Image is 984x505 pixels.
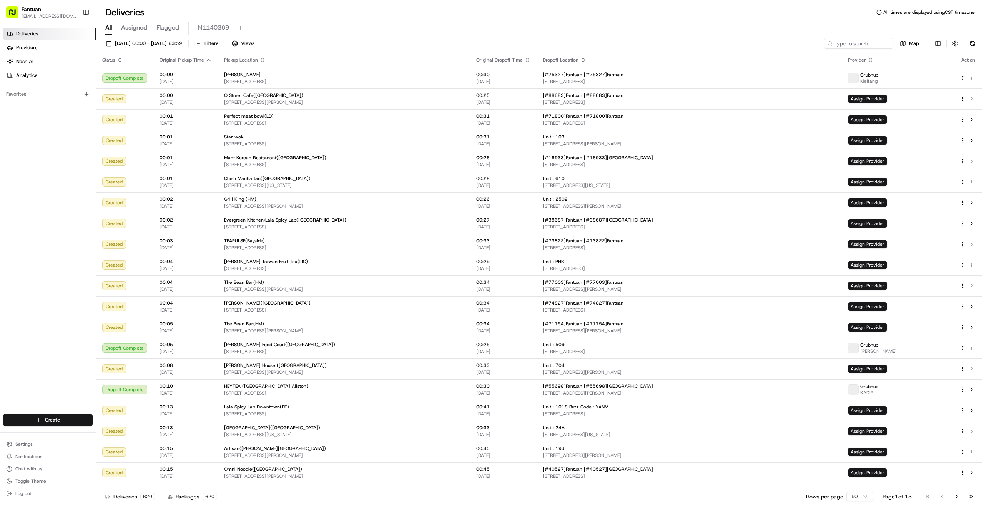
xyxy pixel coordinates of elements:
span: [DATE] [160,224,212,230]
span: [STREET_ADDRESS][PERSON_NAME] [224,473,464,479]
span: 00:13 [160,404,212,410]
span: [DATE] [476,265,530,272]
span: Assign Provider [848,468,887,477]
span: [GEOGRAPHIC_DATA]([GEOGRAPHIC_DATA]) [224,425,320,431]
span: [DATE] [476,473,530,479]
span: [STREET_ADDRESS][PERSON_NAME] [543,369,836,375]
button: Views [228,38,258,49]
span: Flagged [156,23,179,32]
span: CheLi Manhattan([GEOGRAPHIC_DATA]) [224,175,311,182]
span: Assign Provider [848,157,887,165]
span: Assign Provider [848,427,887,435]
button: Fantuan [22,5,41,13]
div: Favorites [3,88,93,100]
span: [STREET_ADDRESS][PERSON_NAME] [543,141,836,147]
span: [DATE] [476,286,530,292]
span: Evergreen Kitchen•Lala Spicy Lab([GEOGRAPHIC_DATA]) [224,217,346,223]
span: [#77003]Fantuan [#77003]Fantuan [543,279,623,285]
span: Unit : 19d [543,445,564,452]
span: Create [45,417,60,423]
span: [DATE] [476,162,530,168]
span: Assigned [121,23,147,32]
span: Views [241,40,254,47]
span: [STREET_ADDRESS] [224,245,464,251]
span: Status [102,57,115,63]
span: Grubhub [860,342,878,348]
span: Grill King (HM) [224,196,256,202]
span: Analytics [16,72,37,79]
div: Page 1 of 13 [883,493,912,500]
span: 00:34 [476,279,530,285]
span: [STREET_ADDRESS][PERSON_NAME] [543,328,836,334]
span: [DATE] [160,245,212,251]
span: 00:05 [160,321,212,327]
span: 00:45 [476,445,530,452]
span: Grubhub [860,72,878,78]
span: [STREET_ADDRESS] [224,78,464,85]
span: [STREET_ADDRESS] [543,120,836,126]
button: Settings [3,439,93,450]
button: Log out [3,488,93,499]
span: Omni Noodle([GEOGRAPHIC_DATA]) [224,466,302,472]
div: 620 [203,493,217,500]
span: 00:02 [160,217,212,223]
span: Lala Spicy Lab Downtown(DT) [224,404,289,410]
span: [DATE] [160,78,212,85]
div: 620 [140,493,155,500]
span: 00:25 [476,92,530,98]
span: [DATE] [160,307,212,313]
button: Notifications [3,451,93,462]
span: [STREET_ADDRESS] [543,348,836,355]
span: 00:04 [160,279,212,285]
span: [DATE] [476,141,530,147]
span: The Bean Bar(HM) [224,279,264,285]
span: [#73822]Fantuan [#73822]Fantuan [543,238,623,244]
div: Action [960,57,976,63]
button: Filters [192,38,222,49]
span: Assign Provider [848,115,887,124]
span: 00:13 [160,425,212,431]
span: [DATE] [160,348,212,355]
span: Notifications [15,453,42,460]
span: [STREET_ADDRESS][US_STATE] [224,432,464,438]
span: All times are displayed using CST timezone [883,9,975,15]
span: Unit : 610 [543,175,565,182]
a: Providers [3,42,96,54]
span: 00:15 [160,466,212,472]
span: Unit : PHB [543,258,564,265]
span: [STREET_ADDRESS][PERSON_NAME] [224,452,464,458]
span: 00:34 [476,300,530,306]
span: 00:33 [476,425,530,431]
span: Assign Provider [848,448,887,456]
span: [DATE] [160,120,212,126]
span: [DATE] [160,99,212,105]
span: 00:02 [160,196,212,202]
div: Deliveries [105,493,155,500]
span: 00:43 [476,487,530,493]
span: Unit : 103 [543,134,565,140]
span: Unit : 2502 [543,196,568,202]
span: Assign Provider [848,302,887,311]
span: The Bean Bar(HM) [224,321,264,327]
span: Assign Provider [848,365,887,373]
span: HEYTEA ([GEOGRAPHIC_DATA] Allston) [224,383,308,389]
span: [STREET_ADDRESS] [224,348,464,355]
span: [DATE] [476,390,530,396]
span: Nash AI [16,58,33,65]
span: [STREET_ADDRESS][PERSON_NAME] [224,286,464,292]
span: [EMAIL_ADDRESS][DOMAIN_NAME] [22,13,76,19]
span: Assign Provider [848,219,887,228]
span: 00:01 [160,175,212,182]
span: Bliss Tea(Merivale) [224,487,265,493]
span: Unit : 1018 Buzz Code : YANM [543,404,608,410]
span: [DATE] [476,203,530,209]
span: 00:01 [160,155,212,161]
span: All [105,23,112,32]
span: 00:33 [476,238,530,244]
span: [STREET_ADDRESS] [224,390,464,396]
span: [STREET_ADDRESS] [543,473,836,479]
span: 00:03 [160,238,212,244]
span: [PERSON_NAME] [224,72,261,78]
span: Assign Provider [848,261,887,269]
